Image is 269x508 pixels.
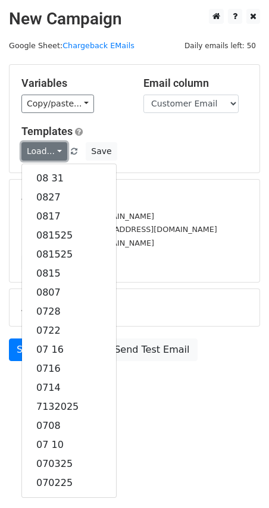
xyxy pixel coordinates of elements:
[180,39,260,52] span: Daily emails left: 50
[9,41,134,50] small: Google Sheet:
[22,169,116,188] a: 08 31
[209,451,269,508] iframe: Chat Widget
[22,188,116,207] a: 0827
[22,397,116,416] a: 7132025
[21,212,154,221] small: [EMAIL_ADDRESS][DOMAIN_NAME]
[22,359,116,378] a: 0716
[22,454,116,473] a: 070325
[22,473,116,493] a: 070225
[21,95,94,113] a: Copy/paste...
[22,245,116,264] a: 081525
[21,125,73,137] a: Templates
[107,338,197,361] a: Send Test Email
[9,338,48,361] a: Send
[22,264,116,283] a: 0815
[9,9,260,29] h2: New Campaign
[22,416,116,435] a: 0708
[21,192,248,205] h5: 4 Recipients
[22,302,116,321] a: 0728
[22,435,116,454] a: 07 10
[22,340,116,359] a: 07 16
[22,283,116,302] a: 0807
[86,142,117,161] button: Save
[180,41,260,50] a: Daily emails left: 50
[21,142,67,161] a: Load...
[21,225,217,234] small: [PERSON_NAME][EMAIL_ADDRESS][DOMAIN_NAME]
[22,378,116,397] a: 0714
[22,207,116,226] a: 0817
[143,77,248,90] h5: Email column
[21,239,154,247] small: [EMAIL_ADDRESS][DOMAIN_NAME]
[21,77,126,90] h5: Variables
[21,301,248,314] h5: Advanced
[62,41,134,50] a: Chargeback EMails
[22,226,116,245] a: 081525
[22,321,116,340] a: 0722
